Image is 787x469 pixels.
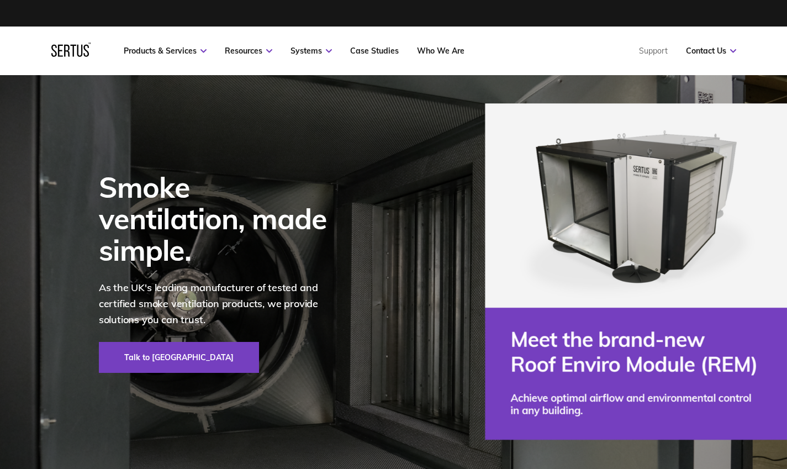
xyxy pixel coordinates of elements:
a: Who We Are [417,46,464,56]
a: Contact Us [686,46,736,56]
a: Resources [225,46,272,56]
iframe: Chat Widget [732,416,787,469]
a: Case Studies [350,46,399,56]
a: Support [639,46,668,56]
a: Products & Services [124,46,207,56]
a: Systems [290,46,332,56]
p: As the UK's leading manufacturer of tested and certified smoke ventilation products, we provide s... [99,280,342,328]
div: Smoke ventilation, made simple. [99,171,342,266]
a: Talk to [GEOGRAPHIC_DATA] [99,342,259,373]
